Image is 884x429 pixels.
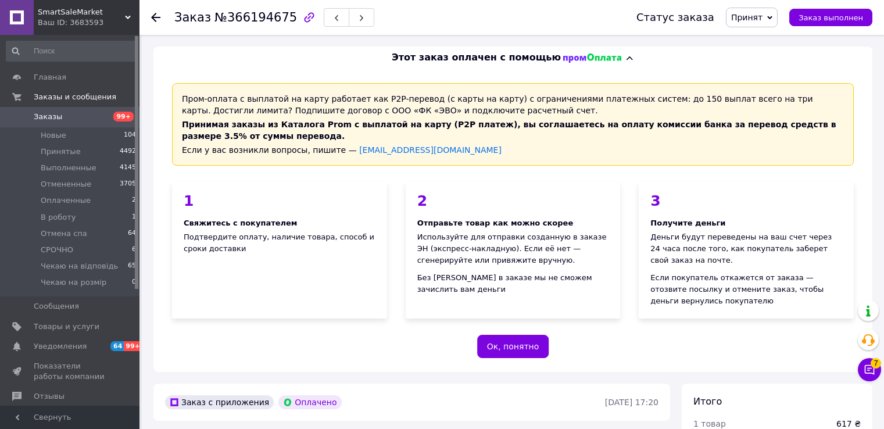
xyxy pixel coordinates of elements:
span: В роботу [41,212,76,223]
span: №366194675 [214,10,297,24]
span: Чекаю на відповідь [41,261,118,271]
span: Товары и услуги [34,321,99,332]
span: Сообщения [34,301,79,312]
span: 64 [110,341,124,351]
span: Заказы [34,112,62,122]
span: 99+ [124,341,143,351]
div: Статус заказа [636,12,714,23]
a: [EMAIL_ADDRESS][DOMAIN_NAME] [359,145,502,155]
div: Подтвердите оплату, наличие товара, способ и сроки доставки [172,182,387,319]
div: Пром-оплата с выплатой на карту работает как P2P-перевод (с карты на карту) с ограничениями плате... [172,83,854,166]
span: Отправьте товар как можно скорее [417,219,574,227]
span: Свяжитесь с покупателем [184,219,297,227]
span: 104 [124,130,136,141]
span: Заказы и сообщения [34,92,116,102]
button: Чат с покупателем7 [858,358,881,381]
span: 99+ [113,112,134,121]
div: Заказ с приложения [165,395,274,409]
span: Отмененные [41,179,91,190]
div: Без [PERSON_NAME] в заказе мы не сможем зачислить вам деньги [417,272,609,295]
span: Отмена спа [41,228,87,239]
span: Принят [731,13,763,22]
div: Если у вас возникли вопросы, пишите — [182,144,844,156]
span: 1 товар [693,419,726,428]
span: 6 [132,245,136,255]
span: 7 [871,358,881,369]
button: Заказ выполнен [789,9,872,26]
span: Заказ выполнен [799,13,863,22]
span: Отзывы [34,391,65,402]
span: СРОЧНО [41,245,73,255]
span: Показатели работы компании [34,361,108,382]
div: Оплачено [278,395,341,409]
span: Принятые [41,146,81,157]
span: Чекаю на розмір [41,277,106,288]
span: Оплаченные [41,195,91,206]
span: Заказ [174,10,211,24]
input: Поиск [6,41,137,62]
div: Ваш ID: 3683593 [38,17,139,28]
span: 64 [128,228,136,239]
span: 4492 [120,146,136,157]
div: 3 [650,194,842,208]
span: 65 [128,261,136,271]
div: Используйте для отправки созданную в заказе ЭН (экспресс-накладную). Если её нет — сгенерируйте и... [417,231,609,266]
span: Главная [34,72,66,83]
div: Вернуться назад [151,12,160,23]
div: Деньги будут переведены на ваш счет через 24 часа после того, как покупатель заберет свой заказ н... [650,231,842,266]
span: Итого [693,396,722,407]
span: 2 [132,195,136,206]
span: Уведомления [34,341,87,352]
span: Принимая заказы из Каталога Prom с выплатой на карту (P2P платеж), вы соглашаетесь на оплату коми... [182,120,836,141]
span: Выполненные [41,163,96,173]
span: Получите деньги [650,219,725,227]
span: 4145 [120,163,136,173]
button: Ок, понятно [477,335,549,358]
time: [DATE] 17:20 [605,398,658,407]
div: 1 [184,194,375,208]
div: Если покупатель откажется от заказа — отозвите посылку и отмените заказ, чтобы деньги вернулись п... [650,272,842,307]
span: 3705 [120,179,136,190]
div: 2 [417,194,609,208]
span: 1 [132,212,136,223]
span: SmartSaleMarket [38,7,125,17]
span: 0 [132,277,136,288]
span: Новые [41,130,66,141]
span: Этот заказ оплачен с помощью [392,51,561,65]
